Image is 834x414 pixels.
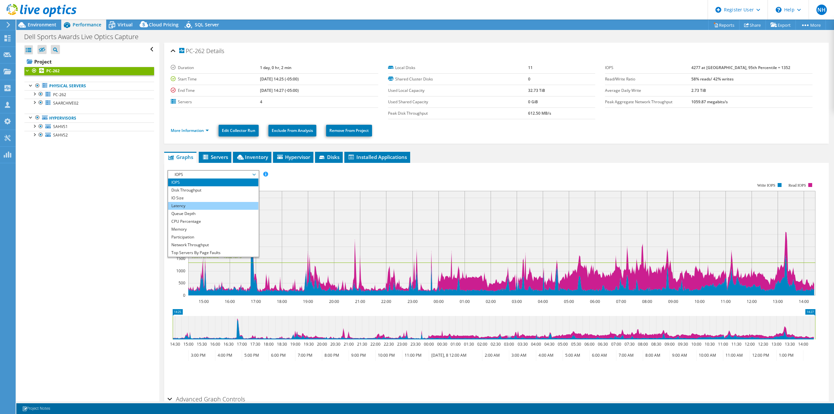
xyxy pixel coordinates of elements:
[370,341,381,347] text: 22:00
[528,88,545,93] b: 32.73 TiB
[460,299,470,304] text: 01:00
[531,341,541,347] text: 04:00
[168,202,258,210] li: Latency
[277,341,287,347] text: 18:30
[318,154,339,160] span: Disks
[691,76,734,82] b: 58% reads/ 42% writes
[745,341,755,347] text: 12:00
[528,76,530,82] b: 0
[691,99,728,105] b: 1059.87 megabits/s
[171,99,260,105] label: Servers
[268,125,316,136] a: Exclude From Analysis
[167,154,193,160] span: Graphs
[605,76,691,82] label: Read/Write Ratio
[766,20,796,30] a: Export
[528,65,533,70] b: 11
[388,76,528,82] label: Shared Cluster Disks
[276,154,310,160] span: Hypervisor
[605,87,691,94] label: Average Daily Write
[176,268,185,274] text: 1000
[179,48,205,54] span: PC-262
[24,122,154,131] a: SAHVS1
[397,341,407,347] text: 23:00
[168,225,258,233] li: Memory
[260,88,299,93] b: [DATE] 14:27 (-05:00)
[290,341,300,347] text: 19:00
[691,88,706,93] b: 2.73 TiB
[355,299,365,304] text: 21:00
[544,341,554,347] text: 04:30
[678,341,688,347] text: 09:30
[605,99,691,105] label: Peak Aggregate Network Throughput
[223,341,234,347] text: 16:30
[168,233,258,241] li: Participation
[538,299,548,304] text: 04:00
[642,299,652,304] text: 08:00
[149,21,179,28] span: Cloud Pricing
[437,341,447,347] text: 00:30
[558,341,568,347] text: 05:00
[171,64,260,71] label: Duration
[24,99,154,107] a: SAARCHIVE02
[195,21,219,28] span: SQL Server
[816,5,827,15] span: NH
[183,293,185,298] text: 0
[518,341,528,347] text: 03:30
[168,241,258,249] li: Network Throughput
[771,341,782,347] text: 13:00
[491,341,501,347] text: 02:30
[326,125,372,136] a: Remove From Project
[73,21,101,28] span: Performance
[176,256,185,261] text: 1500
[528,110,551,116] b: 612.50 MB/s
[695,299,705,304] text: 10:00
[202,154,228,160] span: Servers
[197,341,207,347] text: 15:30
[451,341,461,347] text: 01:00
[24,90,154,99] a: PC-262
[330,341,340,347] text: 20:30
[388,87,528,94] label: Used Local Capacity
[237,341,247,347] text: 17:00
[171,171,255,178] span: IOPS
[219,125,259,136] a: Edit Collector Run
[504,341,514,347] text: 03:00
[170,341,180,347] text: 14:30
[776,7,782,13] svg: \n
[799,299,809,304] text: 14:00
[348,154,407,160] span: Installed Applications
[236,154,268,160] span: Inventory
[757,183,775,188] text: Write IOPS
[384,341,394,347] text: 22:30
[168,194,258,202] li: IO Size
[53,100,79,106] span: SAARCHIVE02
[251,299,261,304] text: 17:00
[668,299,678,304] text: 09:00
[464,341,474,347] text: 01:30
[408,299,418,304] text: 23:00
[708,20,740,30] a: Reports
[183,341,194,347] text: 15:00
[53,124,68,129] span: SAHVS1
[424,341,434,347] text: 00:00
[21,33,149,40] h1: Dell Sports Awards Live Optics Capture
[747,299,757,304] text: 12:00
[651,341,661,347] text: 08:30
[388,64,528,71] label: Local Disks
[264,341,274,347] text: 18:00
[731,341,741,347] text: 11:30
[434,299,444,304] text: 00:00
[24,82,154,90] a: Physical Servers
[598,341,608,347] text: 06:30
[638,341,648,347] text: 08:00
[381,299,391,304] text: 22:00
[53,92,66,97] span: PC-262
[512,299,522,304] text: 03:00
[24,131,154,139] a: SAHVS2
[388,110,528,117] label: Peak Disk Throughput
[718,341,728,347] text: 11:00
[477,341,487,347] text: 02:00
[625,341,635,347] text: 07:30
[171,128,209,133] a: More Information
[605,64,691,71] label: IOPS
